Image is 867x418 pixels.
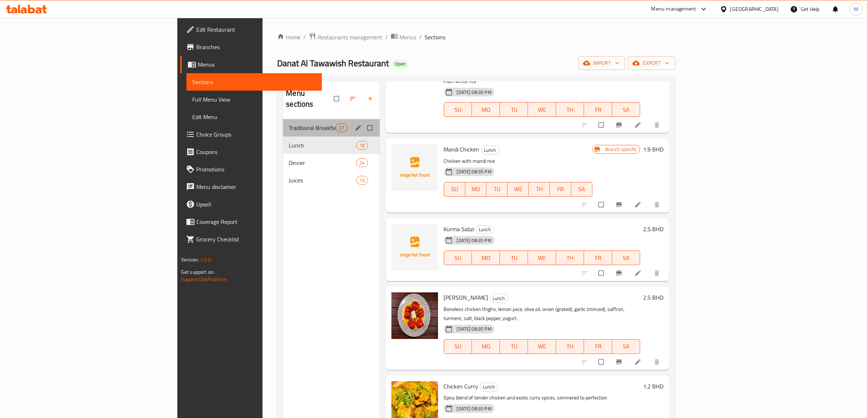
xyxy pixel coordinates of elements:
span: FR [587,104,609,115]
span: 1.0.0 [200,255,211,264]
span: TU [503,104,525,115]
span: Kurma Sabzi [444,224,474,234]
button: delete [649,354,666,370]
button: WE [528,251,556,265]
button: TU [500,251,528,265]
li: / [419,33,422,42]
span: SU [447,104,469,115]
span: WE [531,341,553,352]
button: Add section [362,91,380,107]
span: Menus [399,33,416,42]
span: Get support on: [181,267,214,277]
span: 27 [336,125,347,131]
button: TH [556,102,584,117]
button: Branch-specific-item [611,265,628,281]
button: SA [612,251,640,265]
span: MO [475,104,497,115]
button: FR [550,182,571,197]
p: Boneless chicken thighs, lemon juice, olive oil, onion (grated), garlic (minced), saffron, turmer... [444,305,641,323]
span: Traditional Breakfast [289,123,336,132]
span: Branches [196,43,316,51]
button: SU [444,182,465,197]
span: WE [511,184,526,194]
span: SA [615,104,637,115]
span: FR [553,184,568,194]
span: Lunch [476,225,494,234]
nav: Menu sections [283,116,379,192]
button: export [628,56,675,70]
span: export [634,59,669,68]
button: import [579,56,625,70]
a: Edit menu item [634,121,643,129]
button: FR [584,251,612,265]
button: SA [612,102,640,117]
span: SA [615,253,637,263]
button: SU [444,251,472,265]
button: delete [649,197,666,213]
span: Select to update [594,118,610,132]
div: Open [392,60,409,68]
a: Coverage Report [180,213,322,230]
button: WE [528,339,556,354]
button: WE [508,182,529,197]
span: Dinner [289,158,356,167]
button: SU [444,339,472,354]
div: [GEOGRAPHIC_DATA] [730,5,779,13]
span: MO [468,184,484,194]
span: MO [475,253,497,263]
img: Mandi Chicken [391,144,438,191]
span: Select to update [594,266,610,280]
img: White Rice [391,65,438,111]
a: Menu disclaimer [180,178,322,196]
button: SA [612,339,640,354]
span: TU [503,253,525,263]
span: WE [531,104,553,115]
span: [DATE] 08:35 PM [454,237,494,244]
h6: 1.2 BHD [643,381,663,391]
span: Mandi Chicken [444,144,480,155]
span: TH [532,184,547,194]
span: Grocery Checklist [196,235,316,244]
a: Menus [391,32,416,42]
span: Juices [289,176,356,185]
div: Lunch [481,146,500,154]
a: Choice Groups [180,126,322,143]
span: Select to update [594,198,610,212]
a: Coupons [180,143,322,161]
span: [PERSON_NAME] [444,292,488,303]
li: / [385,33,388,42]
button: MO [472,251,500,265]
button: Branch-specific-item [611,354,628,370]
button: TH [556,339,584,354]
button: TH [529,182,550,197]
div: Menu-management [651,5,696,13]
button: TU [500,339,528,354]
button: Branch-specific-item [611,117,628,133]
span: Open [392,61,409,67]
div: items [356,176,368,185]
span: M [854,5,858,13]
span: Lunch [480,383,498,391]
span: Select to update [594,355,610,369]
h6: 2.5 BHD [643,224,663,234]
span: Lunch [481,146,499,154]
button: MO [472,339,500,354]
span: SU [447,253,469,263]
span: SA [615,341,637,352]
a: Sections [186,73,322,91]
span: [DATE] 08:35 PM [454,326,494,332]
button: TH [556,251,584,265]
p: Plain white rice [444,77,641,86]
span: Lunch [490,294,508,303]
a: Menus [180,56,322,73]
img: Joojeh Kabab [391,292,438,339]
span: Version: [181,255,199,264]
span: Sections [192,78,316,86]
div: items [336,123,347,132]
span: FR [587,341,609,352]
button: MO [472,102,500,117]
a: Edit Restaurant [180,21,322,38]
span: Danat Al Tawawish Restaurant [277,55,389,71]
a: Branches [180,38,322,56]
